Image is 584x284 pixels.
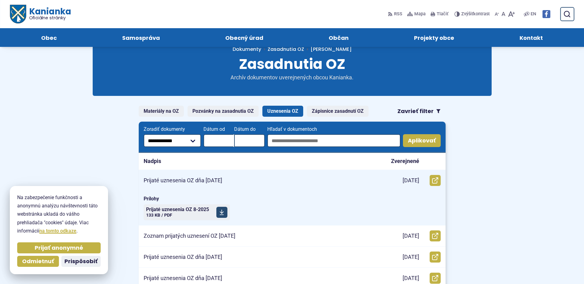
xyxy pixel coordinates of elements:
button: Zväčšiť veľkosť písma [507,8,516,21]
a: [PERSON_NAME] [304,46,352,53]
span: Prijať anonymné [35,244,83,252]
p: Prijaté uznesenia OZ dňa [DATE] [144,275,222,282]
span: Tlačiť [437,12,448,17]
a: Uznesenia OZ [262,106,303,117]
a: Kontakt [493,28,569,47]
select: Zoradiť dokumenty [144,134,201,147]
span: Kontakt [520,28,543,47]
p: Zverejnené [391,158,419,165]
p: [DATE] [403,233,419,240]
img: Prejsť na domovskú stránku [10,5,26,24]
button: Tlačiť [429,8,450,21]
button: Odmietnuť [17,256,59,267]
button: Nastaviť pôvodnú veľkosť písma [500,8,507,21]
button: Prijať anonymné [17,242,101,253]
a: Materiály na OZ [139,106,184,117]
span: Dátum do [234,127,265,132]
a: na tomto odkaze [39,228,76,234]
p: Prijaté uznesenia OZ dňa [DATE] [144,177,222,184]
button: Zvýšiťkontrast [454,8,491,21]
span: Zasadnutia OZ [239,54,345,74]
a: Mapa [406,8,427,21]
a: Prijaté uznesenia OZ 8-2025 133 KB / PDF [144,204,230,220]
span: Prispôsobiť [64,258,98,265]
span: Mapa [414,10,426,18]
span: Dokumenty [233,46,261,53]
span: Zavrieť filter [397,108,434,115]
input: Hľadať v dokumentoch [267,134,400,147]
p: Archív dokumentov uverejnených obcou Kanianka. [219,74,366,81]
p: Zoznam prijatých uznesení OZ [DATE] [144,233,235,240]
span: Dátum od [203,127,234,132]
button: Zmenšiť veľkosť písma [493,8,500,21]
span: Občan [329,28,349,47]
span: EN [531,10,536,18]
span: kontrast [461,12,490,17]
span: Prílohy [144,196,441,202]
button: Prispôsobiť [61,256,101,267]
input: Dátum do [234,134,265,147]
span: Prijaté uznesenia OZ 8-2025 [146,207,209,212]
a: Obec [15,28,83,47]
img: Prejsť na Facebook stránku [542,10,550,18]
a: Pozvánky na zasadnutia OZ [188,106,259,117]
a: RSS [388,8,404,21]
span: Odmietnuť [22,258,54,265]
span: Obecný úrad [225,28,263,47]
p: [DATE] [403,254,419,261]
span: Hľadať v dokumentoch [267,127,400,132]
a: EN [529,10,537,18]
a: Dokumenty [233,46,268,53]
p: Na zabezpečenie funkčnosti a anonymnú analýzu návštevnosti táto webstránka ukladá do vášho prehli... [17,193,101,235]
span: Projekty obce [414,28,454,47]
span: Samospráva [122,28,160,47]
a: Obecný úrad [199,28,290,47]
button: Aplikovať [403,134,441,147]
p: Nadpis [144,158,161,165]
a: Logo Kanianka, prejsť na domovskú stránku. [10,5,71,24]
span: Zvýšiť [461,11,473,17]
input: Dátum od [203,134,234,147]
a: Projekty obce [387,28,481,47]
span: Obec [41,28,57,47]
p: [DATE] [403,275,419,282]
button: Zavrieť filter [393,106,446,117]
p: [DATE] [403,177,419,184]
span: Kanianka [26,7,71,20]
a: Občan [302,28,375,47]
span: 133 KB / PDF [146,213,172,218]
span: RSS [394,10,402,18]
span: Zoradiť dokumenty [144,127,201,132]
span: Oficiálne stránky [29,16,71,20]
p: Prijaté uznesenia OZ dňa [DATE] [144,254,222,261]
a: Samospráva [96,28,187,47]
a: Zasadnutia OZ [268,46,304,53]
a: Zápisnice zasadnutí OZ [307,106,369,117]
span: [PERSON_NAME] [311,46,352,53]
